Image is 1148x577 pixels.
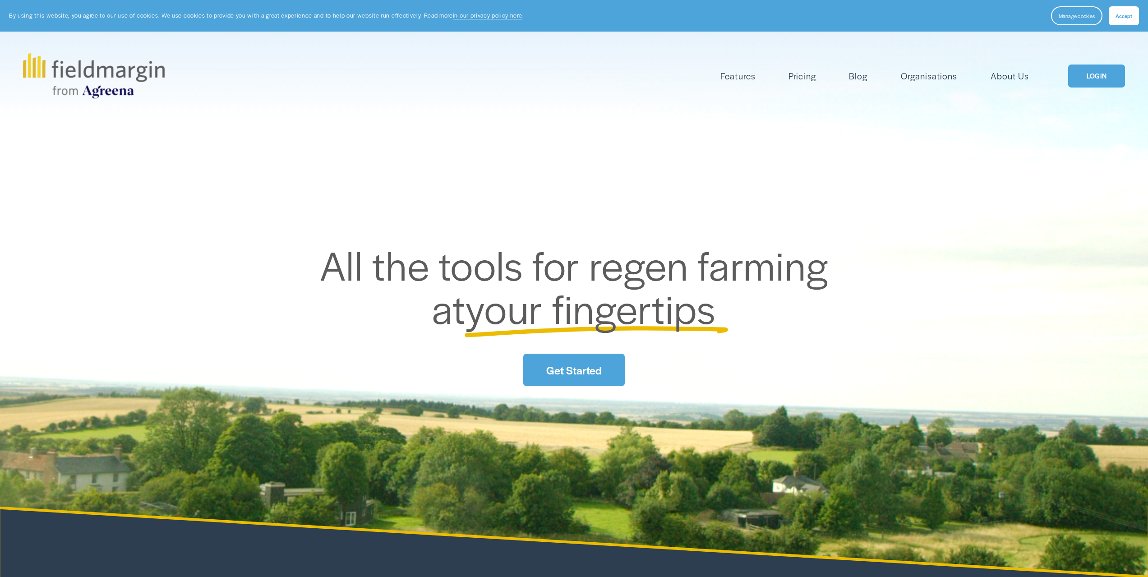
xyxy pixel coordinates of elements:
[1109,6,1139,25] button: Accept
[1068,65,1125,88] a: LOGIN
[788,69,816,83] a: Pricing
[1051,6,1102,25] button: Manage cookies
[523,354,624,386] a: Get Started
[1059,12,1095,19] span: Manage cookies
[466,279,716,336] span: your fingertips
[720,69,755,83] span: Features
[1116,12,1132,19] span: Accept
[453,11,522,19] a: in our privacy policy here
[720,69,755,83] a: folder dropdown
[901,69,957,83] a: Organisations
[9,11,524,20] p: By using this website, you agree to our use of cookies. We use cookies to provide you with a grea...
[320,236,829,336] span: All the tools for regen farming at
[991,69,1029,83] a: About Us
[23,53,165,98] img: fieldmargin.com
[849,69,867,83] a: Blog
